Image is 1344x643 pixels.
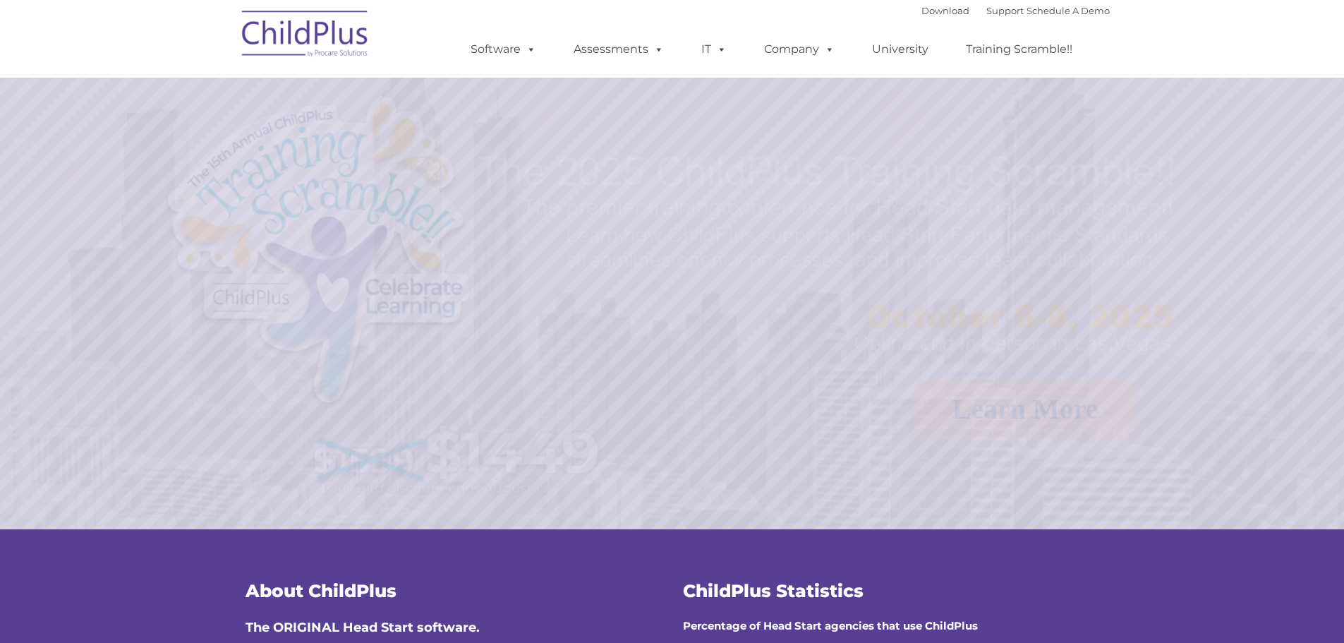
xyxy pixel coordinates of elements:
[952,35,1086,64] a: Training Scramble!!
[921,5,1110,16] font: |
[914,380,1137,439] a: Learn More
[750,35,849,64] a: Company
[456,35,550,64] a: Software
[246,580,396,601] span: About ChildPlus
[235,1,376,71] img: ChildPlus by Procare Solutions
[683,619,978,632] strong: Percentage of Head Start agencies that use ChildPlus
[559,35,678,64] a: Assessments
[687,35,741,64] a: IT
[246,620,480,635] span: The ORIGINAL Head Start software.
[683,580,864,601] span: ChildPlus Statistics
[858,35,943,64] a: University
[921,5,969,16] a: Download
[986,5,1024,16] a: Support
[1027,5,1110,16] a: Schedule A Demo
